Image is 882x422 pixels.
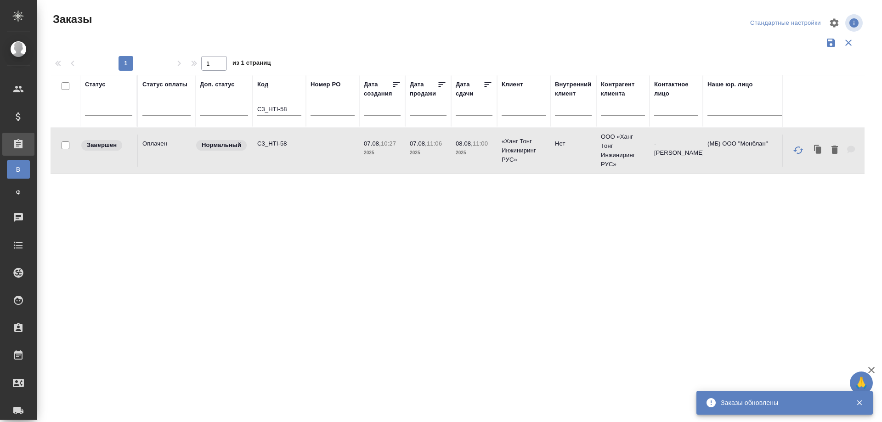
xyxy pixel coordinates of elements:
[142,80,187,89] div: Статус оплаты
[601,132,645,169] p: ООО «Ханг Тонг Инжиниринг РУС»
[748,16,823,30] div: split button
[721,398,842,407] div: Заказы обновлены
[823,12,845,34] span: Настроить таблицу
[202,141,241,150] p: Нормальный
[456,148,492,158] p: 2025
[381,140,396,147] p: 10:27
[787,139,809,161] button: Обновить
[195,139,248,152] div: Статус по умолчанию для стандартных заказов
[7,183,30,202] a: Ф
[11,188,25,197] span: Ф
[85,80,106,89] div: Статус
[410,80,437,98] div: Дата продажи
[410,148,447,158] p: 2025
[200,80,235,89] div: Доп. статус
[410,140,427,147] p: 07.08,
[703,135,813,167] td: (МБ) ООО "Монблан"
[473,140,488,147] p: 11:00
[311,80,340,89] div: Номер PO
[87,141,117,150] p: Завершен
[80,139,132,152] div: Выставляет КМ при направлении счета или после выполнения всех работ/сдачи заказа клиенту. Окончат...
[555,80,592,98] div: Внутренний клиент
[850,399,869,407] button: Закрыть
[51,12,92,27] span: Заказы
[827,141,842,160] button: Удалить
[257,139,301,148] p: C3_HTI-58
[850,371,873,394] button: 🙏
[232,57,271,71] span: из 1 страниц
[601,80,645,98] div: Контрагент клиента
[456,140,473,147] p: 08.08,
[364,80,392,98] div: Дата создания
[654,80,698,98] div: Контактное лицо
[456,80,483,98] div: Дата сдачи
[854,373,869,393] span: 🙏
[7,160,30,179] a: В
[502,80,523,89] div: Клиент
[809,141,827,160] button: Клонировать
[11,165,25,174] span: В
[257,80,268,89] div: Код
[840,34,857,51] button: Сбросить фильтры
[502,137,546,164] p: «Ханг Тонг Инжиниринг РУС»
[364,148,401,158] p: 2025
[427,140,442,147] p: 11:06
[707,80,753,89] div: Наше юр. лицо
[138,135,195,167] td: Оплачен
[650,135,703,167] td: - [PERSON_NAME]
[555,139,592,148] p: Нет
[364,140,381,147] p: 07.08,
[822,34,840,51] button: Сохранить фильтры
[845,14,865,32] span: Посмотреть информацию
